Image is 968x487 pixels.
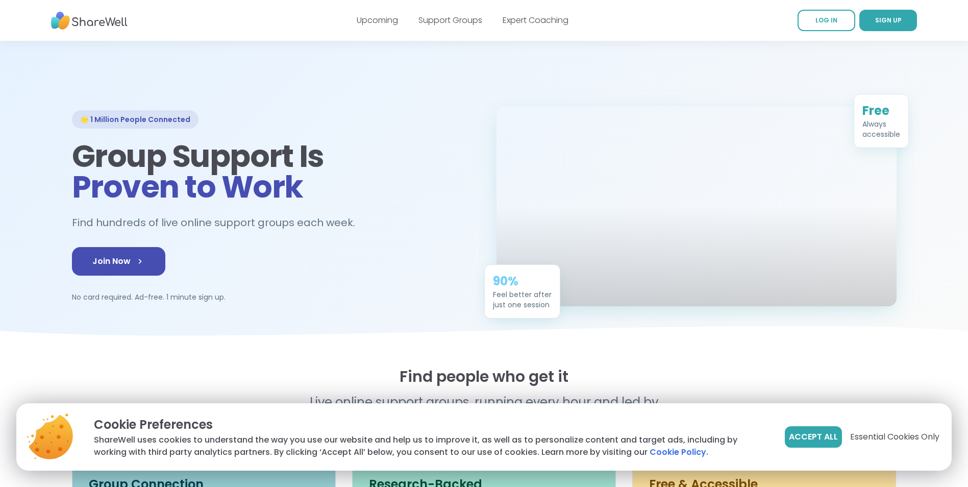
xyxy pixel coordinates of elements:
[72,165,303,208] span: Proven to Work
[862,118,900,139] div: Always accessible
[72,368,897,386] h2: Find people who get it
[850,431,939,443] span: Essential Cookies Only
[503,14,568,26] a: Expert Coaching
[72,214,366,231] h2: Find hundreds of live online support groups each week.
[72,141,472,202] h1: Group Support Is
[94,434,768,458] p: ShareWell uses cookies to understand the way you use our website and help us to improve it, as we...
[785,426,842,448] button: Accept All
[72,292,472,302] p: No card required. Ad-free. 1 minute sign up.
[493,273,552,289] div: 90%
[875,16,902,25] span: SIGN UP
[798,10,855,31] a: LOG IN
[862,102,900,118] div: Free
[493,289,552,309] div: Feel better after just one session
[94,416,768,434] p: Cookie Preferences
[72,110,198,129] div: 🌟 1 Million People Connected
[288,394,680,427] p: Live online support groups, running every hour and led by real people.
[789,431,838,443] span: Accept All
[51,7,128,35] img: ShareWell Nav Logo
[859,10,917,31] a: SIGN UP
[92,255,145,267] span: Join Now
[815,16,837,25] span: LOG IN
[72,247,165,276] a: Join Now
[418,14,482,26] a: Support Groups
[650,446,708,458] a: Cookie Policy.
[357,14,398,26] a: Upcoming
